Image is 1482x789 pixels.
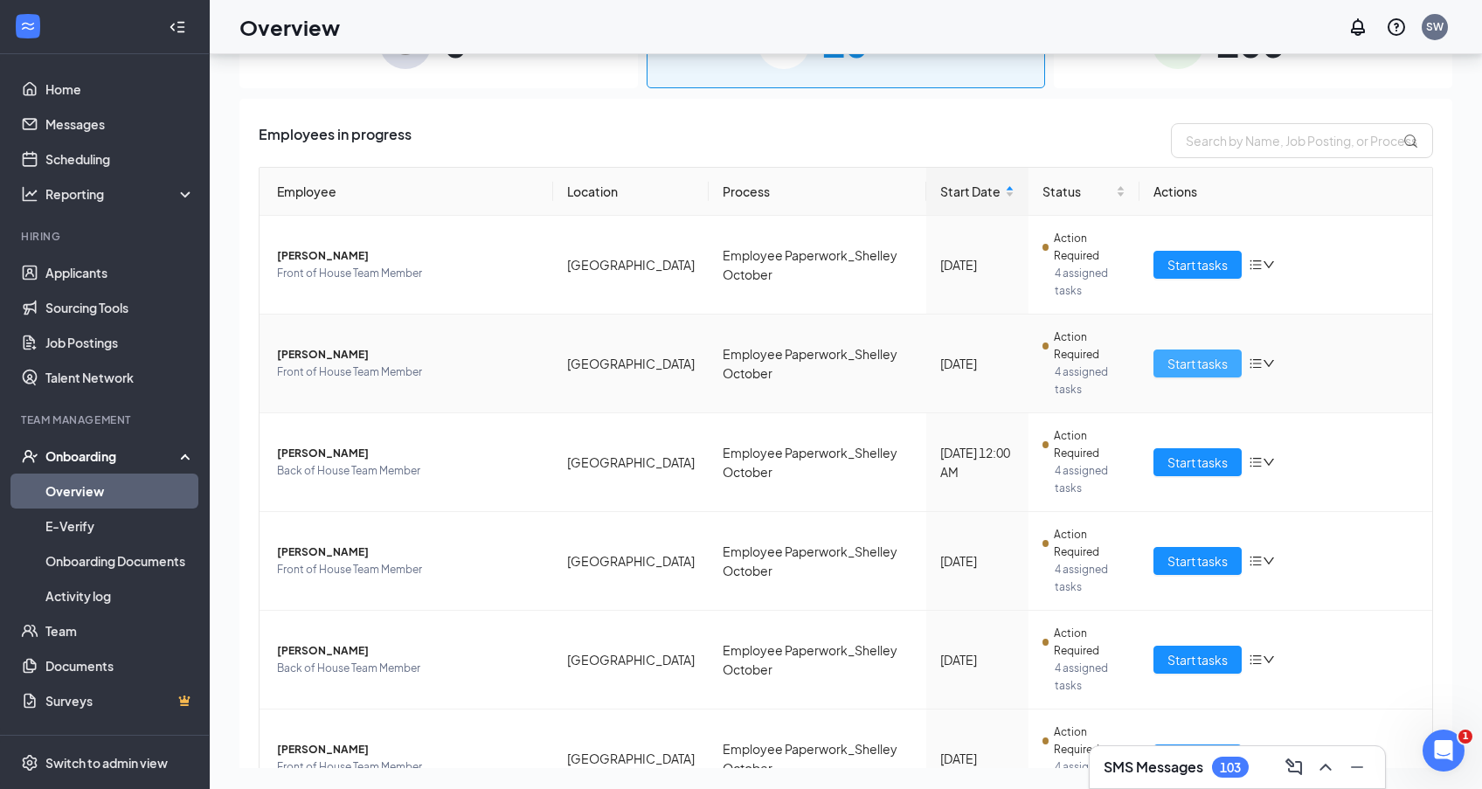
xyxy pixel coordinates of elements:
[277,363,539,381] span: Front of House Team Member
[1055,462,1125,497] span: 4 assigned tasks
[1426,19,1444,34] div: SW
[1458,730,1472,744] span: 1
[1249,455,1263,469] span: bars
[277,346,539,363] span: [PERSON_NAME]
[45,290,195,325] a: Sourcing Tools
[21,447,38,465] svg: UserCheck
[1167,453,1228,472] span: Start tasks
[940,354,1015,373] div: [DATE]
[277,741,539,758] span: [PERSON_NAME]
[553,611,709,709] td: [GEOGRAPHIC_DATA]
[1263,555,1275,567] span: down
[1167,650,1228,669] span: Start tasks
[277,462,539,480] span: Back of House Team Member
[1347,17,1368,38] svg: Notifications
[940,255,1015,274] div: [DATE]
[21,185,38,203] svg: Analysis
[277,265,539,282] span: Front of House Team Member
[709,168,926,216] th: Process
[1054,723,1125,758] span: Action Required
[1153,744,1242,772] button: Start tasks
[1386,17,1407,38] svg: QuestionInfo
[1054,230,1125,265] span: Action Required
[277,758,539,776] span: Front of House Team Member
[45,360,195,395] a: Talent Network
[45,578,195,613] a: Activity log
[940,749,1015,768] div: [DATE]
[940,182,1002,201] span: Start Date
[1055,660,1125,695] span: 4 assigned tasks
[21,412,191,427] div: Team Management
[45,754,168,772] div: Switch to admin view
[1042,182,1111,201] span: Status
[1028,168,1139,216] th: Status
[45,683,195,718] a: SurveysCrown
[1249,356,1263,370] span: bars
[553,216,709,315] td: [GEOGRAPHIC_DATA]
[1312,753,1340,781] button: ChevronUp
[1167,255,1228,274] span: Start tasks
[19,17,37,35] svg: WorkstreamLogo
[1104,758,1203,777] h3: SMS Messages
[1055,363,1125,398] span: 4 assigned tasks
[1054,526,1125,561] span: Action Required
[1220,760,1241,775] div: 103
[1343,753,1371,781] button: Minimize
[259,123,412,158] span: Employees in progress
[277,561,539,578] span: Front of House Team Member
[1139,168,1433,216] th: Actions
[45,509,195,543] a: E-Verify
[709,413,926,512] td: Employee Paperwork_Shelley October
[1167,354,1228,373] span: Start tasks
[1263,357,1275,370] span: down
[239,12,340,42] h1: Overview
[553,168,709,216] th: Location
[169,18,186,36] svg: Collapse
[940,443,1015,481] div: [DATE] 12:00 AM
[45,325,195,360] a: Job Postings
[1153,251,1242,279] button: Start tasks
[260,168,553,216] th: Employee
[553,315,709,413] td: [GEOGRAPHIC_DATA]
[1280,753,1308,781] button: ComposeMessage
[1249,554,1263,568] span: bars
[940,551,1015,571] div: [DATE]
[45,648,195,683] a: Documents
[709,512,926,611] td: Employee Paperwork_Shelley October
[709,315,926,413] td: Employee Paperwork_Shelley October
[277,642,539,660] span: [PERSON_NAME]
[1347,757,1368,778] svg: Minimize
[1249,258,1263,272] span: bars
[1263,456,1275,468] span: down
[277,445,539,462] span: [PERSON_NAME]
[45,613,195,648] a: Team
[45,107,195,142] a: Messages
[1054,329,1125,363] span: Action Required
[277,543,539,561] span: [PERSON_NAME]
[1263,654,1275,666] span: down
[553,413,709,512] td: [GEOGRAPHIC_DATA]
[709,216,926,315] td: Employee Paperwork_Shelley October
[1153,547,1242,575] button: Start tasks
[45,474,195,509] a: Overview
[1315,757,1336,778] svg: ChevronUp
[1423,730,1465,772] iframe: Intercom live chat
[21,229,191,244] div: Hiring
[1153,448,1242,476] button: Start tasks
[1055,265,1125,300] span: 4 assigned tasks
[45,447,180,465] div: Onboarding
[45,255,195,290] a: Applicants
[1055,561,1125,596] span: 4 assigned tasks
[277,660,539,677] span: Back of House Team Member
[1153,646,1242,674] button: Start tasks
[553,512,709,611] td: [GEOGRAPHIC_DATA]
[45,543,195,578] a: Onboarding Documents
[1171,123,1433,158] input: Search by Name, Job Posting, or Process
[21,754,38,772] svg: Settings
[1054,625,1125,660] span: Action Required
[1284,757,1305,778] svg: ComposeMessage
[1153,350,1242,377] button: Start tasks
[277,247,539,265] span: [PERSON_NAME]
[709,611,926,709] td: Employee Paperwork_Shelley October
[45,142,195,176] a: Scheduling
